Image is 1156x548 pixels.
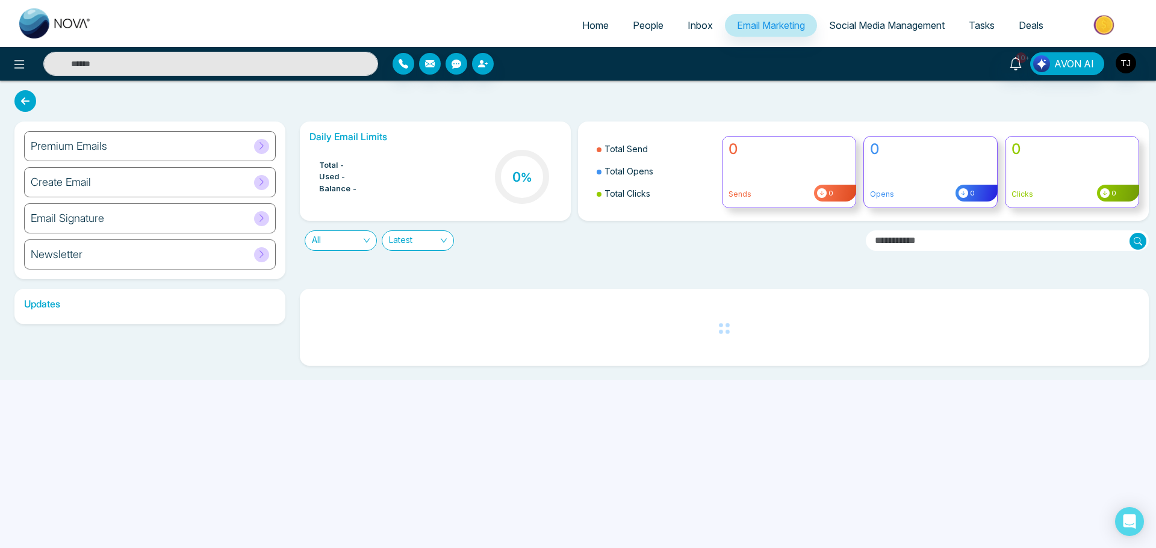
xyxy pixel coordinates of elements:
a: Deals [1007,14,1055,37]
h6: Create Email [31,176,91,189]
li: Total Opens [597,160,715,182]
span: 0 [827,188,833,199]
span: Total - [319,159,344,171]
a: Home [570,14,621,37]
span: Social Media Management [829,19,945,31]
h6: Email Signature [31,212,104,225]
span: % [521,170,532,185]
span: AVON AI [1054,57,1094,71]
img: User Avatar [1116,53,1136,73]
span: Deals [1019,19,1043,31]
h6: Premium Emails [31,140,107,153]
h6: Daily Email Limits [309,131,561,143]
span: Tasks [969,19,995,31]
span: Email Marketing [737,19,805,31]
span: 10+ [1016,52,1027,63]
span: 0 [968,188,975,199]
span: People [633,19,663,31]
a: People [621,14,676,37]
span: Latest [389,231,447,250]
p: Opens [870,189,991,200]
span: Inbox [688,19,713,31]
span: 0 [1110,188,1116,199]
img: Lead Flow [1033,55,1050,72]
h4: 0 [1011,141,1133,158]
p: Sends [729,189,850,200]
span: Home [582,19,609,31]
li: Total Send [597,138,715,160]
button: AVON AI [1030,52,1104,75]
p: Clicks [1011,189,1133,200]
span: Used - [319,171,346,183]
img: Market-place.gif [1061,11,1149,38]
h3: 0 [512,169,532,185]
img: Nova CRM Logo [19,8,92,38]
h6: Newsletter [31,248,82,261]
h6: Updates [14,298,285,310]
h4: 0 [870,141,991,158]
a: Inbox [676,14,725,37]
a: Tasks [957,14,1007,37]
a: Social Media Management [817,14,957,37]
li: Total Clicks [597,182,715,205]
h4: 0 [729,141,850,158]
a: 10+ [1001,52,1030,73]
span: All [312,231,370,250]
a: Email Marketing [725,14,817,37]
div: Open Intercom Messenger [1115,507,1144,536]
span: Balance - [319,183,357,195]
